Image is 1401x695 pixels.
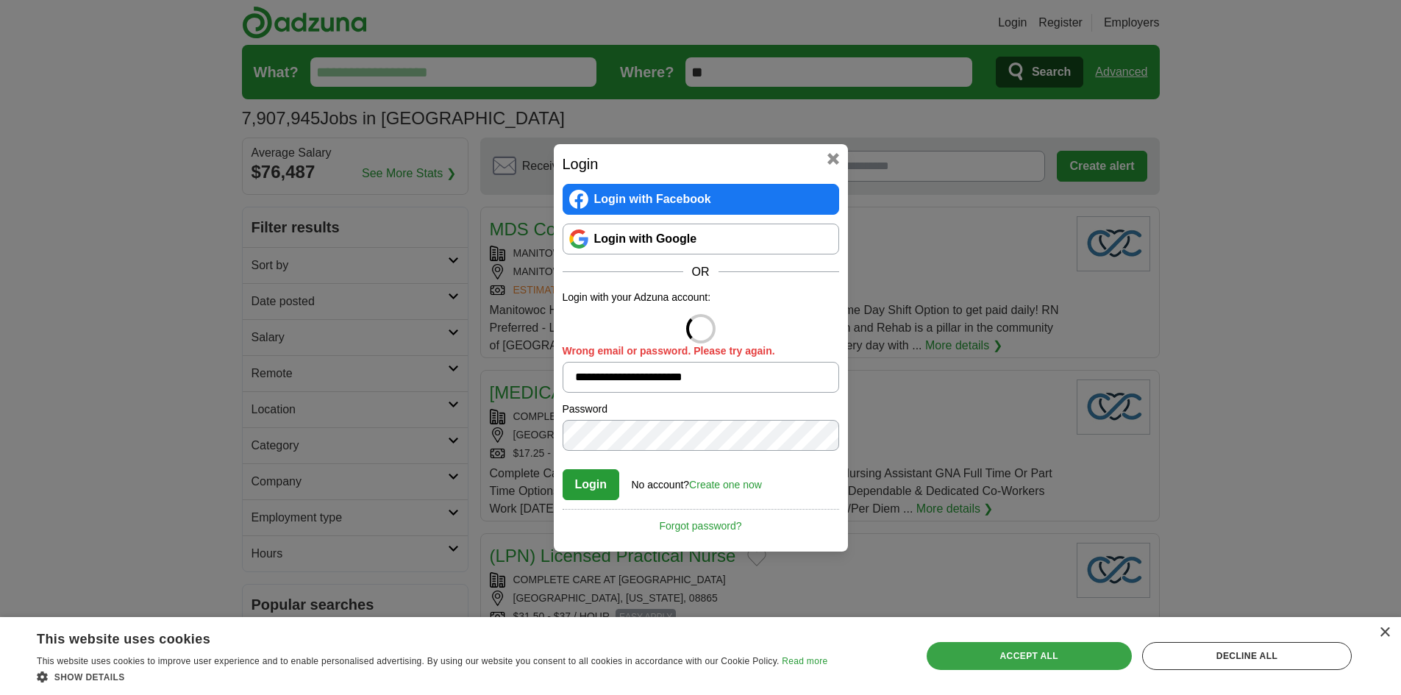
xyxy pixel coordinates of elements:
a: Login with Facebook [563,184,839,215]
div: Decline all [1142,642,1352,670]
span: Show details [54,672,125,682]
div: Show details [37,669,827,684]
button: Login [563,469,620,500]
span: OR [683,263,719,281]
a: Read more, opens a new window [782,656,827,666]
h2: Login [563,153,839,175]
label: Password [563,402,839,417]
div: No account? [632,468,762,493]
div: This website uses cookies [37,626,791,648]
a: Forgot password? [563,509,839,534]
p: Login with your Adzuna account: [563,290,839,305]
a: Login with Google [563,224,839,254]
span: This website uses cookies to improve user experience and to enable personalised advertising. By u... [37,656,780,666]
a: Create one now [689,479,762,491]
label: Wrong email or password. Please try again. [563,343,839,359]
div: Accept all [927,642,1132,670]
div: Close [1379,627,1390,638]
